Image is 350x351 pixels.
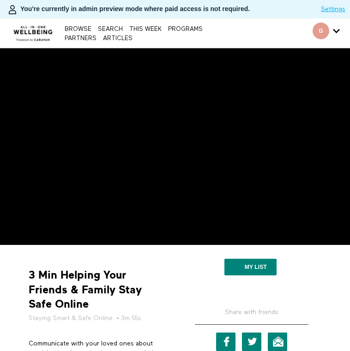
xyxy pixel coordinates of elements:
a: Facebook [216,333,235,351]
button: My list [224,259,277,275]
a: Twitter [242,333,261,351]
img: person-bdfc0eaa9744423c596e6e1c01710c89950b1dff7c83b5d61d716cfd8139584f.svg [7,4,18,15]
div: Secondary [306,18,347,48]
h5: • 3m 55s [29,314,168,323]
a: Staying Smart & Safe Online [29,314,113,323]
img: CARAVAN [11,19,55,42]
nav: Primary [62,24,237,43]
a: THIS WEEK [127,26,164,32]
h5: Share with friends [195,308,309,324]
a: Email [268,333,287,351]
a: ARTICLES [101,36,135,42]
strong: 3 Min Helping Your Friends & Family Stay Safe Online [29,268,168,311]
a: Browse [62,26,94,32]
a: PROGRAMS [166,26,205,32]
a: Search [96,26,125,32]
a: PARTNERS [62,36,99,42]
a: Settings [321,5,345,14]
